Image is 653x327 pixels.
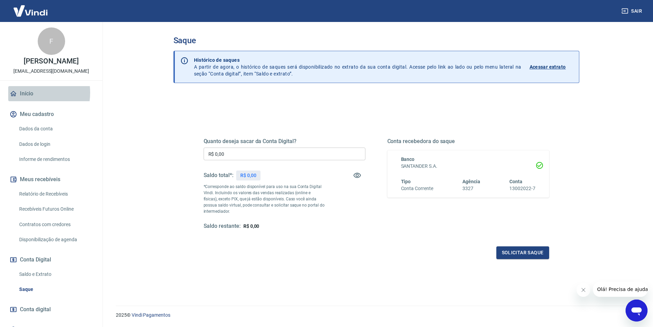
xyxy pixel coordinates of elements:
[8,172,94,187] button: Meus recebíveis
[16,282,94,296] a: Saque
[194,57,521,77] p: A partir de agora, o histórico de saques será disponibilizado no extrato da sua conta digital. Ac...
[116,312,637,319] p: 2025 ©
[243,223,259,229] span: R$ 0,00
[194,57,521,63] p: Histórico de saques
[401,163,535,170] h6: SANTANDER S.A.
[204,172,233,179] h5: Saldo total*:
[16,202,94,216] a: Recebíveis Futuros Online
[401,156,415,162] span: Banco
[24,58,78,65] p: [PERSON_NAME]
[204,184,325,214] p: *Corresponde ao saldo disponível para uso na sua Conta Digital Vindi. Incluindo os valores das ve...
[496,246,549,259] button: Solicitar saque
[204,138,365,145] h5: Quanto deseja sacar da Conta Digital?
[240,172,256,179] p: R$ 0,00
[16,187,94,201] a: Relatório de Recebíveis
[8,252,94,267] button: Conta Digital
[8,0,53,21] img: Vindi
[530,63,566,70] p: Acessar extrato
[593,282,648,297] iframe: Mensagem da empresa
[462,185,480,192] h6: 3327
[16,267,94,281] a: Saldo e Extrato
[4,5,58,10] span: Olá! Precisa de ajuda?
[387,138,549,145] h5: Conta recebedora do saque
[16,122,94,136] a: Dados da conta
[16,152,94,166] a: Informe de rendimentos
[132,312,170,318] a: Vindi Pagamentos
[462,179,480,184] span: Agência
[577,283,590,297] iframe: Fechar mensagem
[530,57,573,77] a: Acessar extrato
[620,5,645,17] button: Sair
[8,86,94,101] a: Início
[509,179,522,184] span: Conta
[401,185,433,192] h6: Conta Corrente
[8,107,94,122] button: Meu cadastro
[16,233,94,247] a: Disponibilização de agenda
[401,179,411,184] span: Tipo
[509,185,535,192] h6: 13002022-7
[16,218,94,232] a: Contratos com credores
[20,305,51,314] span: Conta digital
[8,302,94,317] a: Conta digital
[13,68,89,75] p: [EMAIL_ADDRESS][DOMAIN_NAME]
[204,223,241,230] h5: Saldo restante:
[626,300,648,322] iframe: Botão para abrir a janela de mensagens
[173,36,579,45] h3: Saque
[38,27,65,55] div: F
[16,137,94,151] a: Dados de login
